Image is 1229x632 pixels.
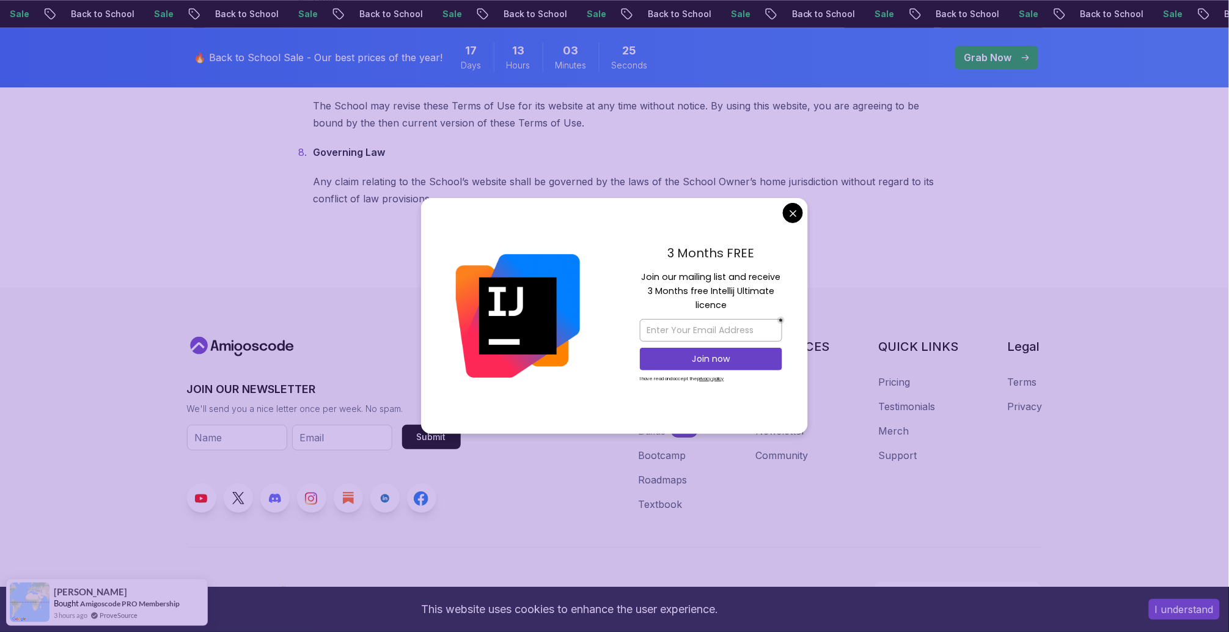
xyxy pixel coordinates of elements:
p: Sale [428,8,468,20]
span: 3 Minutes [563,42,579,59]
p: Assalamualaikum [187,584,289,598]
a: Amigoscode PRO Membership [80,599,180,608]
a: Instagram link [297,483,326,513]
p: Sale [717,8,756,20]
span: Seconds [612,59,648,72]
a: Youtube link [187,483,216,513]
p: We'll send you a nice letter once per week. No spam. [187,403,461,415]
button: Accept cookies [1149,599,1220,620]
p: Back to School [778,8,861,20]
p: [EMAIL_ADDRESS][DOMAIN_NAME] [893,585,1035,597]
p: © 2025 Amigoscode. All rights reserved. [492,584,670,598]
p: Any claim relating to the School’s website shall be governed by the laws of the School Owner’s ho... [314,173,936,207]
p: The School may revise these Terms of Use for its website at any time without notice. By using thi... [314,97,936,131]
p: Sale [284,8,323,20]
a: Discord link [260,483,290,513]
p: Back to School [201,8,284,20]
a: Bootcamp [639,448,686,463]
p: Back to School [345,8,428,20]
h3: Legal [1008,338,1043,355]
p: Back to School [1066,8,1150,20]
a: Pricing [879,375,911,389]
p: Back to School [57,8,140,20]
h3: JOIN OUR NEWSLETTER [187,381,461,398]
a: Community [756,448,809,463]
p: 🔥 Back to School Sale - Our best prices of the year! [194,50,443,65]
p: Sale [1005,8,1044,20]
a: Privacy [1008,399,1043,414]
div: Submit [417,431,446,443]
span: [PERSON_NAME] [54,587,127,597]
a: Merch [879,424,909,438]
strong: Governing Law [314,146,386,158]
p: Sale [861,8,900,20]
a: Support [879,448,917,463]
span: 17 Days [466,42,477,59]
p: Back to School [922,8,1005,20]
h3: QUICK LINKS [879,338,959,355]
p: Back to School [634,8,717,20]
span: Days [461,59,482,72]
span: 3 hours ago [54,610,87,620]
span: 👋 [276,583,290,599]
p: Sale [140,8,179,20]
span: Hours [507,59,530,72]
a: LinkedIn link [370,483,400,513]
button: Submit [402,425,461,449]
img: provesource social proof notification image [10,582,50,622]
span: Bought [54,598,79,608]
a: Testimonials [879,399,936,414]
p: Back to School [490,8,573,20]
div: This website uses cookies to enhance the user experience. [9,596,1131,623]
a: Roadmaps [639,472,688,487]
input: Name [187,425,287,450]
a: [EMAIL_ADDRESS][DOMAIN_NAME] [873,582,1043,600]
p: Sale [573,8,612,20]
input: Email [292,425,392,450]
span: 25 Seconds [623,42,637,59]
p: Sale [1150,8,1189,20]
span: 13 Hours [512,42,524,59]
a: Textbook [639,497,683,512]
a: Blog link [334,483,363,513]
p: Grab Now [964,50,1012,65]
a: Facebook link [407,483,436,513]
a: Terms [1008,375,1037,389]
a: Twitter link [224,483,253,513]
a: ProveSource [100,610,138,620]
span: Minutes [556,59,587,72]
